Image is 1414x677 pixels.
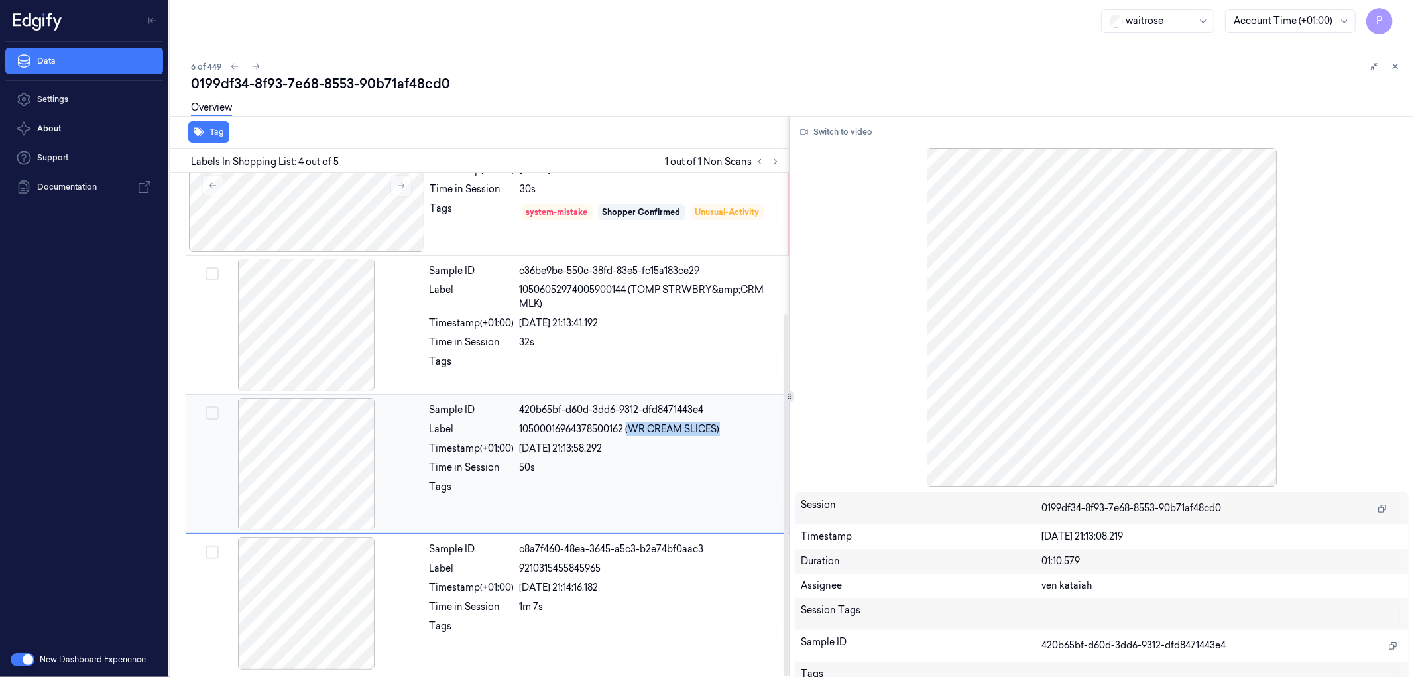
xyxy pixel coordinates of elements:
[520,461,781,475] div: 50s
[206,546,219,559] button: Select row
[801,498,1041,519] div: Session
[520,403,781,417] div: 420b65bf-d60d-3dd6-9312-dfd8471443e4
[520,264,781,278] div: c36be9be-550c-38fd-83e5-fc15a183ce29
[520,316,781,330] div: [DATE] 21:13:41.192
[430,336,514,349] div: Time in Session
[520,182,780,196] div: 30s
[430,355,514,376] div: Tags
[5,174,163,200] a: Documentation
[430,442,514,456] div: Timestamp (+01:00)
[1041,579,1403,593] div: ven kataiah
[801,603,1041,625] div: Session Tags
[430,182,515,196] div: Time in Session
[801,554,1041,568] div: Duration
[801,635,1041,656] div: Sample ID
[430,461,514,475] div: Time in Session
[5,145,163,171] a: Support
[206,406,219,420] button: Select row
[430,422,514,436] div: Label
[801,579,1041,593] div: Assignee
[191,101,232,116] a: Overview
[142,10,163,31] button: Toggle Navigation
[430,283,514,311] div: Label
[1041,639,1226,652] span: 420b65bf-d60d-3dd6-9312-dfd8471443e4
[206,267,219,280] button: Select row
[430,581,514,595] div: Timestamp (+01:00)
[430,600,514,614] div: Time in Session
[520,283,781,311] span: 10506052974005900144 (TOMP STRWBRY&amp;CRM MLK)
[520,442,781,456] div: [DATE] 21:13:58.292
[520,562,601,576] span: 9210315455845965
[191,155,339,169] span: Labels In Shopping List: 4 out of 5
[430,562,514,576] div: Label
[430,542,514,556] div: Sample ID
[520,600,781,614] div: 1m 7s
[430,403,514,417] div: Sample ID
[520,336,781,349] div: 32s
[1041,501,1221,515] span: 0199df34-8f93-7e68-8553-90b71af48cd0
[430,202,515,223] div: Tags
[520,422,720,436] span: 10500016964378500162 (WR CREAM SLICES)
[5,115,163,142] button: About
[695,206,760,218] div: Unusual-Activity
[430,264,514,278] div: Sample ID
[665,154,784,170] span: 1 out of 1 Non Scans
[191,74,1403,93] div: 0199df34-8f93-7e68-8553-90b71af48cd0
[603,206,681,218] div: Shopper Confirmed
[526,206,588,218] div: system-mistake
[191,61,221,72] span: 6 of 449
[430,316,514,330] div: Timestamp (+01:00)
[1041,530,1403,544] div: [DATE] 21:13:08.219
[520,581,781,595] div: [DATE] 21:14:16.182
[5,86,163,113] a: Settings
[520,542,781,556] div: c8a7f460-48ea-3645-a5c3-b2e74bf0aac3
[430,480,514,501] div: Tags
[795,121,878,143] button: Switch to video
[1041,554,1403,568] div: 01:10.579
[188,121,229,143] button: Tag
[430,619,514,641] div: Tags
[5,48,163,74] a: Data
[1366,8,1393,34] button: P
[801,530,1041,544] div: Timestamp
